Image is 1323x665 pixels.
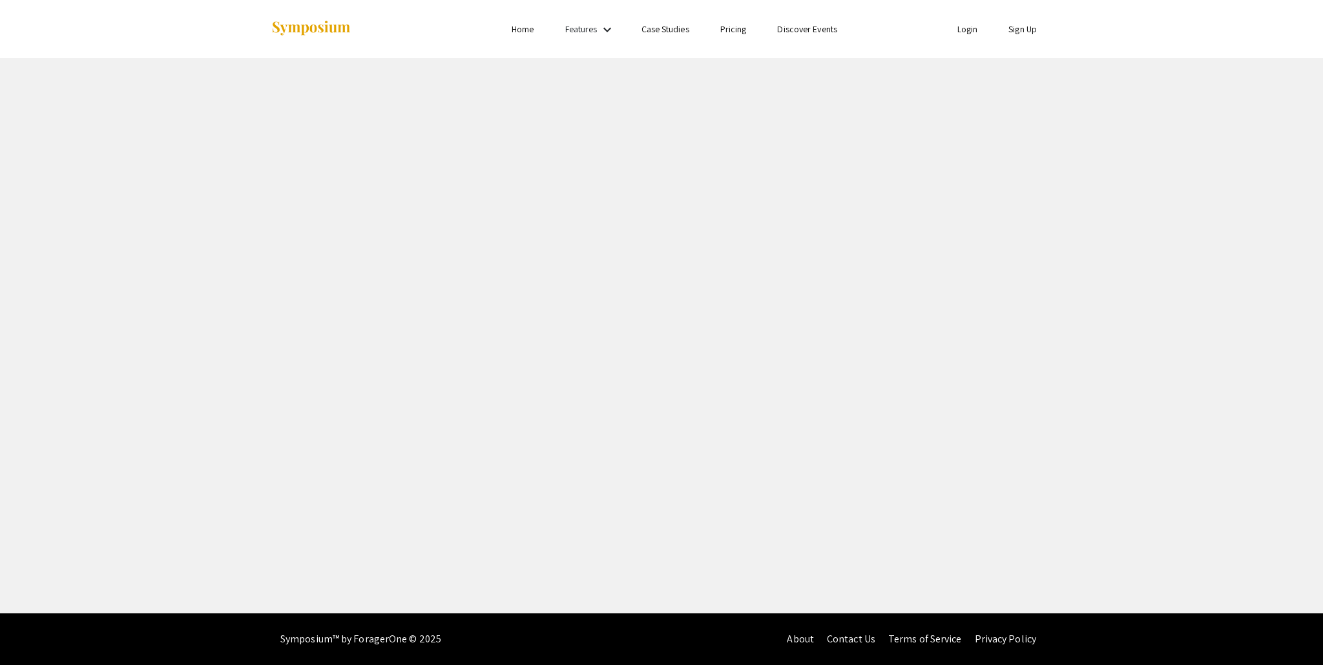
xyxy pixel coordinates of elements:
[1008,23,1037,35] a: Sign Up
[641,23,689,35] a: Case Studies
[512,23,534,35] a: Home
[720,23,747,35] a: Pricing
[777,23,837,35] a: Discover Events
[271,20,351,37] img: Symposium by ForagerOne
[888,632,962,646] a: Terms of Service
[787,632,814,646] a: About
[827,632,875,646] a: Contact Us
[565,23,598,35] a: Features
[957,23,978,35] a: Login
[599,22,615,37] mat-icon: Expand Features list
[975,632,1036,646] a: Privacy Policy
[280,613,441,665] div: Symposium™ by ForagerOne © 2025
